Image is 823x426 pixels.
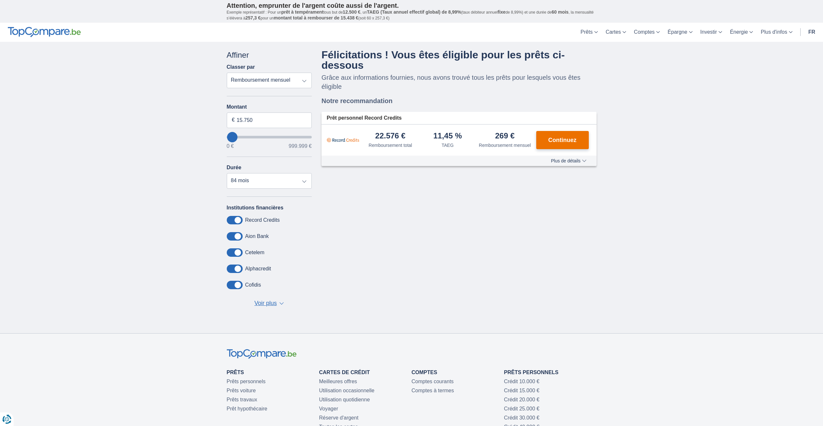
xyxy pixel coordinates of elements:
a: fr [805,23,819,42]
a: Crédit 15.000 € [504,388,539,393]
p: Attention, emprunter de l'argent coûte aussi de l'argent. [227,2,597,9]
span: ▼ [279,302,284,305]
a: Prêts personnels [227,379,266,384]
div: 22.576 € [375,132,405,141]
a: Comptes [412,370,437,375]
img: pret personnel Record Credits [327,132,359,148]
label: Durée [227,165,241,171]
span: Continuez [548,137,576,143]
span: Plus de détails [551,159,586,163]
label: Cofidis [245,282,261,288]
img: TopCompare [227,349,297,359]
a: Réserve d'argent [319,415,358,420]
button: Continuez [536,131,589,149]
label: Alphacredit [245,266,271,272]
a: Prêts personnels [504,370,559,375]
a: Prêts voiture [227,388,256,393]
span: 0 € [227,144,234,149]
a: Utilisation quotidienne [319,397,370,402]
a: Utilisation occasionnelle [319,388,375,393]
a: Comptes courants [412,379,454,384]
a: Énergie [726,23,757,42]
a: Comptes [630,23,664,42]
button: Plus de détails [546,158,591,163]
span: € [232,116,235,124]
div: Remboursement mensuel [479,142,531,148]
span: 257,3 € [246,15,261,20]
a: Prêts travaux [227,397,257,402]
span: Voir plus [254,299,277,308]
a: Épargne [664,23,696,42]
span: fixe [498,9,505,15]
label: Aion Bank [245,233,269,239]
a: Crédit 25.000 € [504,406,539,411]
a: Crédit 20.000 € [504,397,539,402]
p: Grâce aux informations fournies, nous avons trouvé tous les prêts pour lesquels vous êtes éligible [321,73,597,91]
img: TopCompare [8,27,81,37]
label: Institutions financières [227,205,284,211]
span: 60 mois [552,9,569,15]
a: Prêts [227,370,244,375]
a: Investir [696,23,726,42]
div: TAEG [442,142,454,148]
label: Classer par [227,64,255,70]
h4: Félicitations ! Vous êtes éligible pour les prêts ci-dessous [321,50,597,70]
span: TAEG (Taux annuel effectif global) de 8,99% [367,9,461,15]
div: Remboursement total [369,142,412,148]
div: 269 € [495,132,514,141]
a: Voyager [319,406,338,411]
a: Prêt hypothécaire [227,406,267,411]
a: Cartes de Crédit [319,370,370,375]
span: Prêt personnel Record Credits [327,114,402,122]
a: Plus d'infos [757,23,796,42]
span: montant total à rembourser de 15.438 € [274,15,358,20]
input: wantToBorrow [227,136,312,138]
a: Cartes [602,23,630,42]
a: Meilleures offres [319,379,357,384]
label: Record Credits [245,217,280,223]
button: Voir plus ▼ [252,299,286,308]
span: 999.999 € [289,144,312,149]
span: prêt à tempérament [281,9,323,15]
div: 11,45 % [433,132,462,141]
span: 12.500 € [343,9,361,15]
div: Affiner [227,50,312,61]
a: Crédit 30.000 € [504,415,539,420]
label: Cetelem [245,250,265,255]
a: Prêts [577,23,602,42]
p: Exemple représentatif : Pour un tous but de , un (taux débiteur annuel de 8,99%) et une durée de ... [227,9,597,21]
label: Montant [227,104,312,110]
a: Comptes à termes [412,388,454,393]
a: Crédit 10.000 € [504,379,539,384]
